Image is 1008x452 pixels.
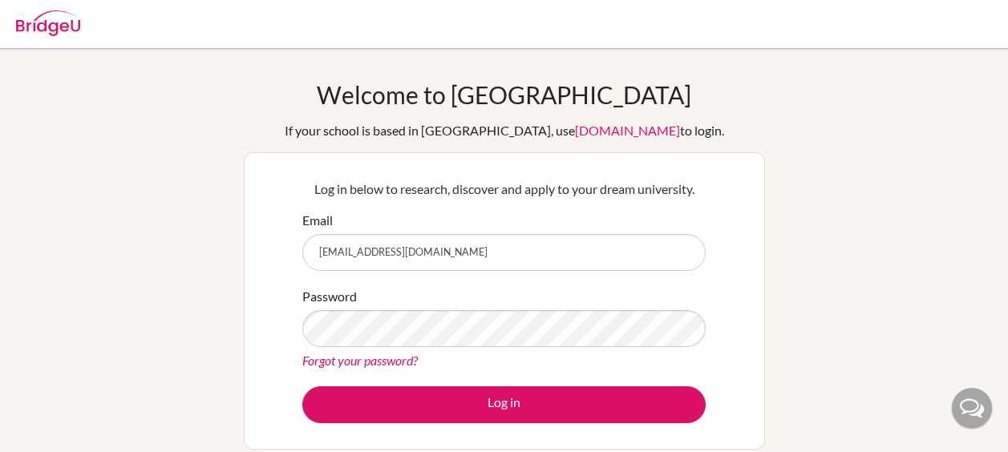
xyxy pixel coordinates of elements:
h1: Welcome to [GEOGRAPHIC_DATA] [317,80,691,109]
a: Forgot your password? [302,353,418,368]
label: Email [302,211,333,230]
div: If your school is based in [GEOGRAPHIC_DATA], use to login. [285,121,724,140]
p: Log in below to research, discover and apply to your dream university. [302,180,706,199]
button: Log in [302,386,706,423]
label: Password [302,287,357,306]
a: [DOMAIN_NAME] [575,123,680,138]
img: Bridge-U [16,10,80,36]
